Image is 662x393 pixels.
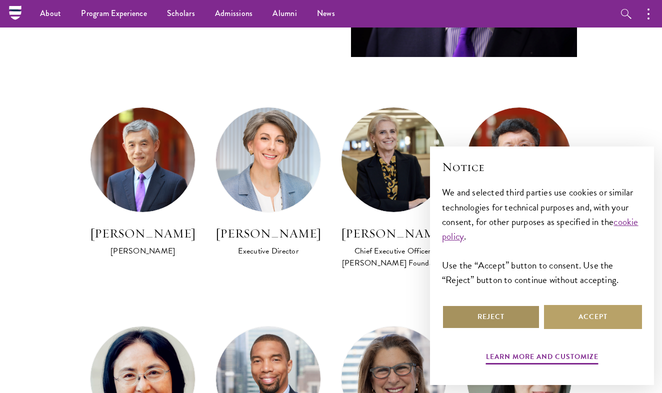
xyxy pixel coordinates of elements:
[90,107,195,258] a: [PERSON_NAME] [PERSON_NAME]
[341,107,446,270] a: [PERSON_NAME] Chief Executive Officer, [PERSON_NAME] Foundation
[442,305,540,329] button: Reject
[442,214,638,243] a: cookie policy
[215,245,321,257] div: Executive Director
[90,245,195,257] div: [PERSON_NAME]
[486,350,598,366] button: Learn more and customize
[466,107,572,311] a: [PERSON_NAME] Pan Executive [PERSON_NAME] and Professor, [GEOGRAPHIC_DATA], [GEOGRAPHIC_DATA]
[341,245,446,269] div: Chief Executive Officer, [PERSON_NAME] Foundation
[215,107,321,258] a: [PERSON_NAME] Executive Director
[90,225,195,242] h3: [PERSON_NAME]
[215,225,321,242] h3: [PERSON_NAME]
[442,158,642,175] h2: Notice
[442,185,642,286] div: We and selected third parties use cookies or similar technologies for technical purposes and, wit...
[341,225,446,242] h3: [PERSON_NAME]
[544,305,642,329] button: Accept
